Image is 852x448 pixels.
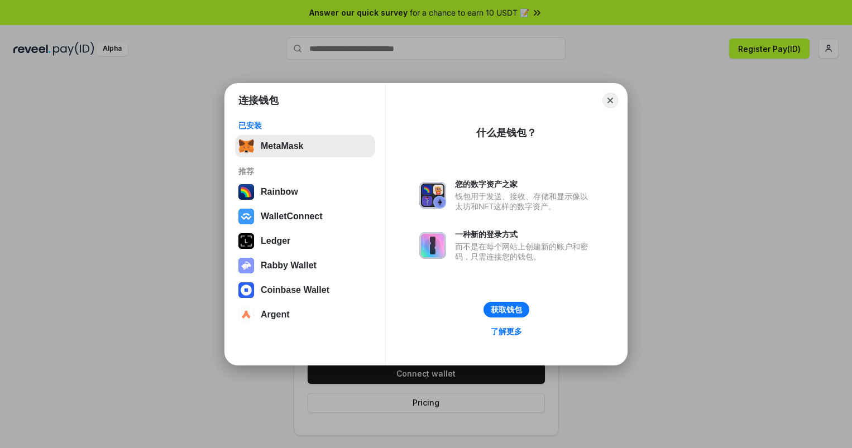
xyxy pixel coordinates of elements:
img: svg+xml,%3Csvg%20xmlns%3D%22http%3A%2F%2Fwww.w3.org%2F2000%2Fsvg%22%20width%3D%2228%22%20height%3... [238,233,254,249]
img: svg+xml,%3Csvg%20width%3D%2228%22%20height%3D%2228%22%20viewBox%3D%220%200%2028%2028%22%20fill%3D... [238,282,254,298]
img: svg+xml,%3Csvg%20width%3D%22120%22%20height%3D%22120%22%20viewBox%3D%220%200%20120%20120%22%20fil... [238,184,254,200]
div: 而不是在每个网站上创建新的账户和密码，只需连接您的钱包。 [455,242,593,262]
button: MetaMask [235,135,375,157]
button: WalletConnect [235,205,375,228]
div: 什么是钱包？ [476,126,537,139]
div: 获取钱包 [491,305,522,315]
button: 获取钱包 [484,302,529,317]
div: 一种新的登录方式 [455,229,593,239]
img: svg+xml,%3Csvg%20xmlns%3D%22http%3A%2F%2Fwww.w3.org%2F2000%2Fsvg%22%20fill%3D%22none%22%20viewBox... [419,232,446,259]
div: WalletConnect [261,211,323,221]
button: Coinbase Wallet [235,279,375,301]
div: 推荐 [238,166,372,176]
button: Rainbow [235,181,375,203]
img: svg+xml,%3Csvg%20width%3D%2228%22%20height%3D%2228%22%20viewBox%3D%220%200%2028%2028%22%20fill%3D... [238,209,254,224]
button: Close [602,93,618,108]
button: Argent [235,304,375,326]
button: Ledger [235,230,375,252]
div: 已安装 [238,121,372,131]
button: Rabby Wallet [235,254,375,277]
div: Argent [261,310,290,320]
div: 了解更多 [491,326,522,336]
a: 了解更多 [484,324,529,339]
div: Rabby Wallet [261,261,317,271]
div: Coinbase Wallet [261,285,329,295]
div: Rainbow [261,187,298,197]
img: svg+xml,%3Csvg%20fill%3D%22none%22%20height%3D%2233%22%20viewBox%3D%220%200%2035%2033%22%20width%... [238,138,254,154]
img: svg+xml,%3Csvg%20xmlns%3D%22http%3A%2F%2Fwww.w3.org%2F2000%2Fsvg%22%20fill%3D%22none%22%20viewBox... [238,258,254,273]
img: svg+xml,%3Csvg%20width%3D%2228%22%20height%3D%2228%22%20viewBox%3D%220%200%2028%2028%22%20fill%3D... [238,307,254,322]
div: 钱包用于发送、接收、存储和显示像以太坊和NFT这样的数字资产。 [455,191,593,211]
h1: 连接钱包 [238,94,279,107]
div: Ledger [261,236,290,246]
div: 您的数字资产之家 [455,179,593,189]
img: svg+xml,%3Csvg%20xmlns%3D%22http%3A%2F%2Fwww.w3.org%2F2000%2Fsvg%22%20fill%3D%22none%22%20viewBox... [419,182,446,209]
div: MetaMask [261,141,303,151]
